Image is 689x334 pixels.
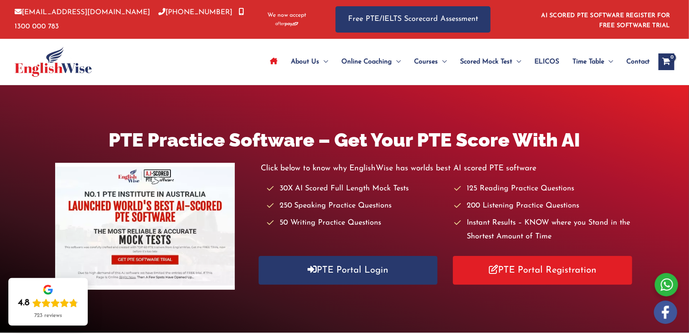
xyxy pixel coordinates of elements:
[267,182,447,196] li: 30X AI Scored Full Length Mock Tests
[536,6,674,33] aside: Header Widget 1
[566,47,620,76] a: Time TableMenu Toggle
[319,47,328,76] span: Menu Toggle
[55,127,634,153] h1: PTE Practice Software – Get Your PTE Score With AI
[454,182,634,196] li: 125 Reading Practice Questions
[284,47,335,76] a: About UsMenu Toggle
[658,53,674,70] a: View Shopping Cart, empty
[392,47,401,76] span: Menu Toggle
[267,199,447,213] li: 250 Speaking Practice Questions
[18,297,78,309] div: Rating: 4.8 out of 5
[34,312,62,319] div: 723 reviews
[341,47,392,76] span: Online Coaching
[454,216,634,244] li: Instant Results – KNOW where you Stand in the Shortest Amount of Time
[534,47,559,76] span: ELICOS
[158,9,232,16] a: [PHONE_NUMBER]
[542,13,671,29] a: AI SCORED PTE SOFTWARE REGISTER FOR FREE SOFTWARE TRIAL
[620,47,650,76] a: Contact
[18,297,30,309] div: 4.8
[528,47,566,76] a: ELICOS
[460,47,512,76] span: Scored Mock Test
[15,9,150,16] a: [EMAIL_ADDRESS][DOMAIN_NAME]
[55,163,235,290] img: pte-institute-main
[261,162,634,175] p: Click below to know why EnglishWise has worlds best AI scored PTE software
[259,256,438,285] a: PTE Portal Login
[267,216,447,230] li: 50 Writing Practice Questions
[407,47,453,76] a: CoursesMenu Toggle
[267,11,306,20] span: We now accept
[454,199,634,213] li: 200 Listening Practice Questions
[453,256,632,285] a: PTE Portal Registration
[414,47,438,76] span: Courses
[335,47,407,76] a: Online CoachingMenu Toggle
[15,47,92,77] img: cropped-ew-logo
[275,22,298,26] img: Afterpay-Logo
[604,47,613,76] span: Menu Toggle
[453,47,528,76] a: Scored Mock TestMenu Toggle
[15,9,244,30] a: 1300 000 783
[336,6,491,33] a: Free PTE/IELTS Scorecard Assessment
[512,47,521,76] span: Menu Toggle
[291,47,319,76] span: About Us
[572,47,604,76] span: Time Table
[263,47,650,76] nav: Site Navigation: Main Menu
[626,47,650,76] span: Contact
[438,47,447,76] span: Menu Toggle
[654,301,677,324] img: white-facebook.png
